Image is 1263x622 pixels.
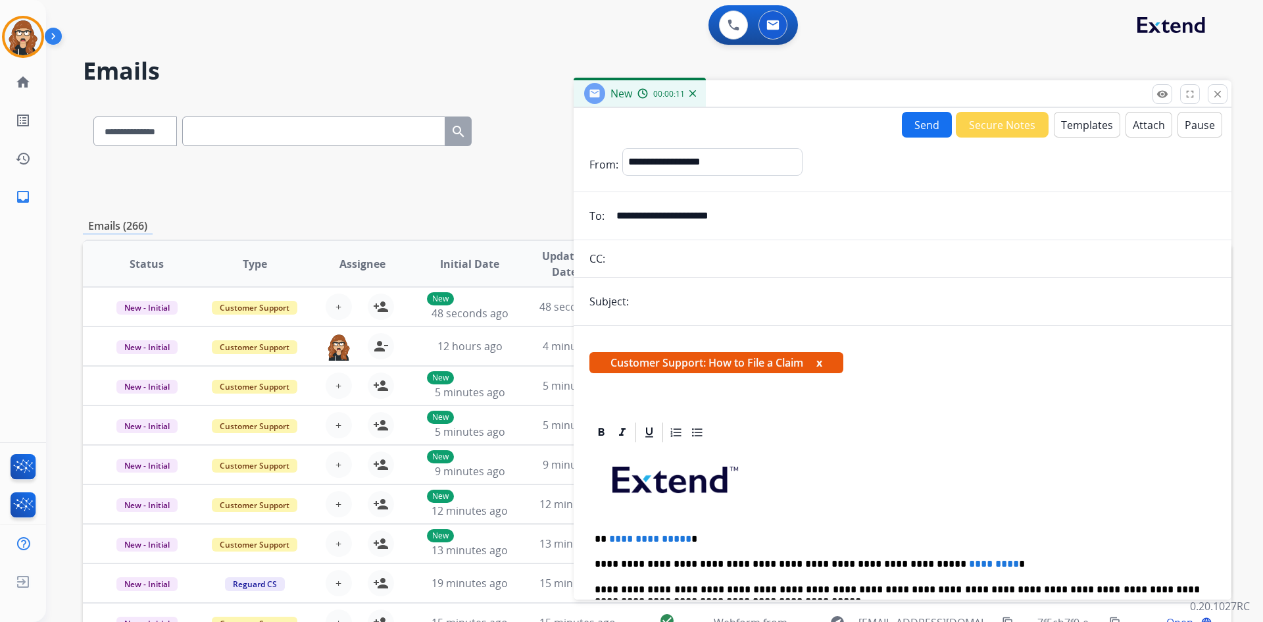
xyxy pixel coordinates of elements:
span: 4 minutes ago [543,339,613,353]
span: 5 minutes ago [435,425,505,439]
span: Customer Support [212,498,297,512]
span: Type [243,256,267,272]
button: Templates [1054,112,1120,138]
button: Secure Notes [956,112,1049,138]
span: 5 minutes ago [543,418,613,432]
button: + [326,491,352,517]
span: Assignee [339,256,385,272]
span: Updated Date [535,248,595,280]
p: From: [589,157,618,172]
span: 9 minutes ago [543,457,613,472]
mat-icon: inbox [15,189,31,205]
span: 15 minutes ago [539,576,616,590]
img: agent-avatar [326,333,352,361]
button: + [326,373,352,399]
p: Subject: [589,294,629,309]
span: Customer Support [212,340,297,354]
button: + [326,531,352,557]
div: Ordered List [666,423,686,442]
p: New [427,529,454,542]
span: New - Initial [116,419,178,433]
span: 48 seconds ago [432,306,508,321]
mat-icon: close [1212,88,1224,100]
p: New [427,371,454,384]
span: + [335,575,341,591]
button: + [326,452,352,478]
button: + [326,412,352,438]
span: New - Initial [116,459,178,473]
p: Emails (266) [83,218,153,234]
p: To: [589,208,605,224]
span: 12 hours ago [437,339,503,353]
mat-icon: person_add [373,457,389,473]
span: Customer Support [212,380,297,394]
p: New [427,450,454,463]
span: New - Initial [116,301,178,315]
mat-icon: person_add [373,417,389,433]
span: + [335,378,341,394]
h2: Emails [83,58,1231,84]
mat-icon: home [15,74,31,90]
mat-icon: person_add [373,536,389,552]
span: + [335,457,341,473]
div: Underline [639,423,659,442]
span: New - Initial [116,577,178,591]
div: Italic [612,423,632,442]
span: 12 minutes ago [432,504,508,518]
mat-icon: person_add [373,496,389,512]
span: Reguard CS [225,577,285,591]
span: Customer Support: How to File a Claim [589,352,843,373]
p: 0.20.1027RC [1190,598,1250,614]
mat-icon: history [15,151,31,167]
button: Attach [1126,112,1172,138]
span: + [335,417,341,433]
span: Initial Date [440,256,499,272]
button: + [326,570,352,596]
span: + [335,496,341,512]
mat-icon: person_add [373,575,389,591]
span: 13 minutes ago [432,543,508,557]
p: New [427,292,454,305]
span: New [610,86,632,101]
span: Customer Support [212,459,297,473]
p: CC: [589,251,605,267]
mat-icon: fullscreen [1184,88,1196,100]
span: Status [130,256,164,272]
span: 12 minutes ago [539,497,616,511]
span: Customer Support [212,301,297,315]
mat-icon: person_add [373,299,389,315]
span: 5 minutes ago [435,385,505,400]
button: Pause [1177,112,1222,138]
img: avatar [5,18,41,55]
mat-icon: list_alt [15,113,31,128]
button: Send [902,112,952,138]
span: 48 seconds ago [539,299,616,314]
span: Customer Support [212,538,297,552]
span: 5 minutes ago [543,378,613,393]
div: Bullet List [687,423,707,442]
span: 9 minutes ago [435,464,505,479]
span: 00:00:11 [653,89,685,99]
mat-icon: person_remove [373,338,389,354]
button: + [326,294,352,320]
span: New - Initial [116,498,178,512]
mat-icon: remove_red_eye [1156,88,1168,100]
span: New - Initial [116,538,178,552]
mat-icon: person_add [373,378,389,394]
p: New [427,490,454,503]
span: New - Initial [116,380,178,394]
span: + [335,299,341,315]
span: + [335,536,341,552]
span: 19 minutes ago [432,576,508,590]
span: Customer Support [212,419,297,433]
div: Bold [591,423,611,442]
span: 13 minutes ago [539,536,616,551]
mat-icon: search [451,124,466,140]
p: New [427,411,454,424]
button: x [816,355,822,371]
span: New - Initial [116,340,178,354]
